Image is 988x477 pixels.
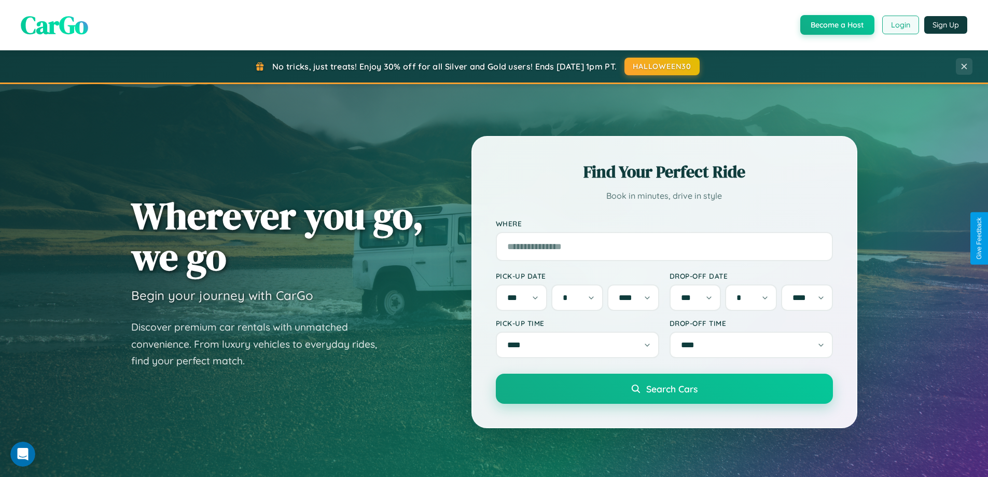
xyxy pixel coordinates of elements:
[21,8,88,42] span: CarGo
[131,319,391,370] p: Discover premium car rentals with unmatched convenience. From luxury vehicles to everyday rides, ...
[131,288,313,303] h3: Begin your journey with CarGo
[882,16,919,34] button: Login
[496,319,659,328] label: Pick-up Time
[496,271,659,280] label: Pick-up Date
[924,16,967,34] button: Sign Up
[10,442,35,467] iframe: Intercom live chat
[496,219,833,228] label: Where
[670,271,833,280] label: Drop-off Date
[624,58,700,75] button: HALLOWEEN30
[800,15,874,35] button: Become a Host
[496,374,833,404] button: Search Cars
[131,195,424,277] h1: Wherever you go, we go
[496,188,833,203] p: Book in minutes, drive in style
[976,217,983,260] div: Give Feedback
[496,160,833,183] h2: Find Your Perfect Ride
[272,61,617,72] span: No tricks, just treats! Enjoy 30% off for all Silver and Gold users! Ends [DATE] 1pm PT.
[670,319,833,328] label: Drop-off Time
[646,383,698,394] span: Search Cars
